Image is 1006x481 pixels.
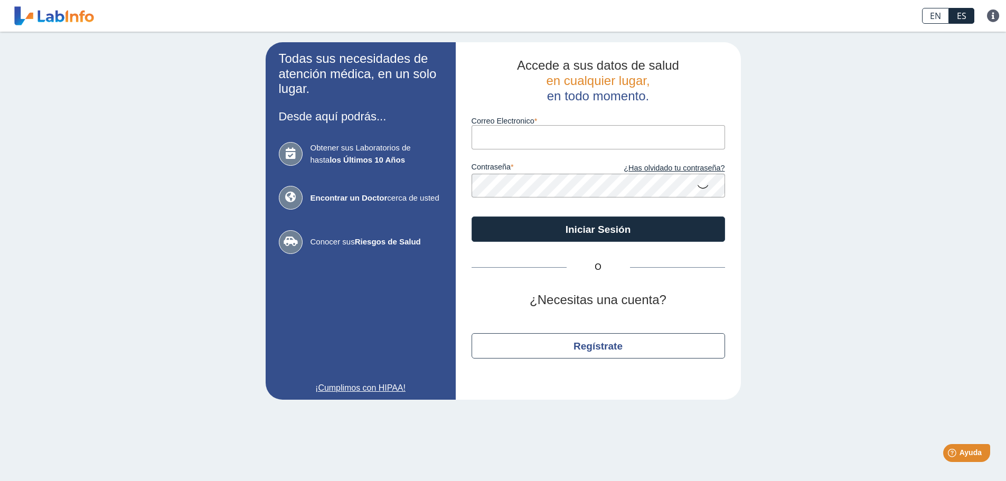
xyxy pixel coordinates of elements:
span: Obtener sus Laboratorios de hasta [311,142,443,166]
span: en todo momento. [547,89,649,103]
a: ¿Has olvidado tu contraseña? [598,163,725,174]
h2: Todas sus necesidades de atención médica, en un solo lugar. [279,51,443,97]
a: EN [922,8,949,24]
button: Iniciar Sesión [472,216,725,242]
label: Correo Electronico [472,117,725,125]
a: ¡Cumplimos con HIPAA! [279,382,443,394]
h3: Desde aquí podrás... [279,110,443,123]
b: Encontrar un Doctor [311,193,388,202]
h2: ¿Necesitas una cuenta? [472,293,725,308]
b: los Últimos 10 Años [330,155,405,164]
b: Riesgos de Salud [355,237,421,246]
span: Accede a sus datos de salud [517,58,679,72]
span: en cualquier lugar, [546,73,650,88]
a: ES [949,8,974,24]
span: O [567,261,630,273]
label: contraseña [472,163,598,174]
button: Regístrate [472,333,725,359]
span: cerca de usted [311,192,443,204]
iframe: Help widget launcher [912,440,994,469]
span: Conocer sus [311,236,443,248]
